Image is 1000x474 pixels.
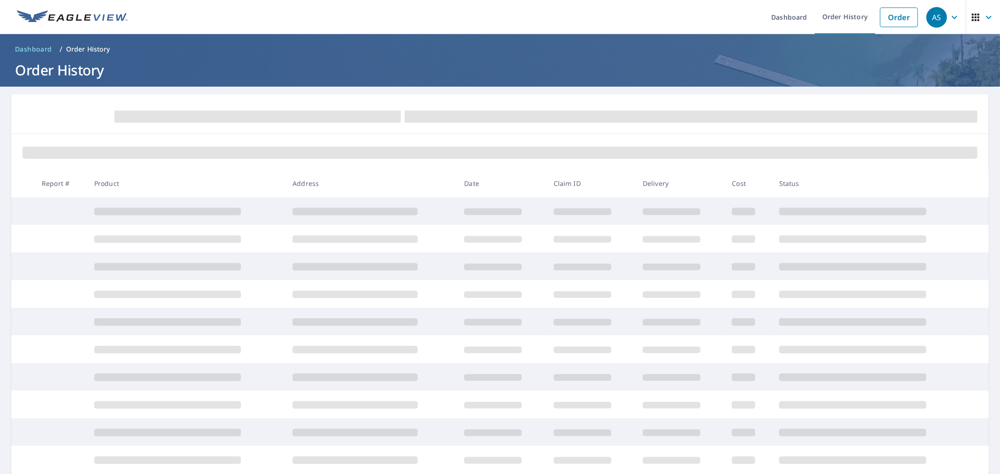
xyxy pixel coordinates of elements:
[17,10,128,24] img: EV Logo
[66,44,110,54] p: Order History
[772,170,970,197] th: Status
[34,170,87,197] th: Report #
[635,170,724,197] th: Delivery
[457,170,546,197] th: Date
[11,42,56,57] a: Dashboard
[60,44,62,55] li: /
[880,7,918,27] a: Order
[87,170,285,197] th: Product
[15,44,52,54] span: Dashboard
[11,60,989,80] h1: Order History
[546,170,635,197] th: Claim ID
[11,42,989,57] nav: breadcrumb
[926,7,947,28] div: AS
[724,170,772,197] th: Cost
[285,170,457,197] th: Address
